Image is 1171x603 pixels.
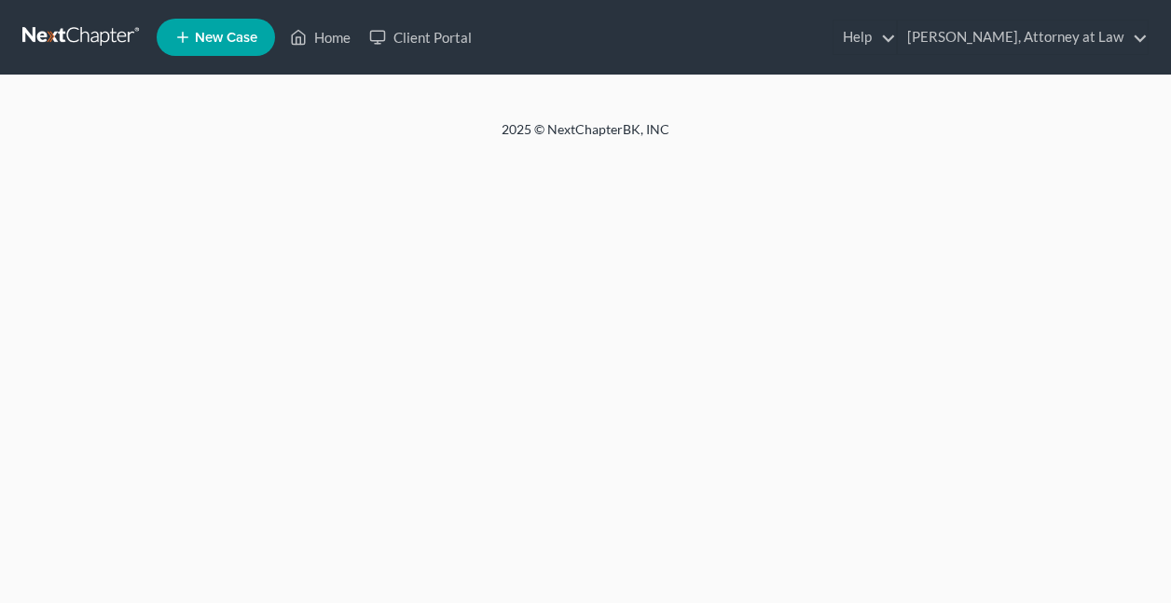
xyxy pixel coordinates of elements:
[281,21,360,54] a: Home
[157,19,275,56] new-legal-case-button: New Case
[898,21,1148,54] a: [PERSON_NAME], Attorney at Law
[360,21,481,54] a: Client Portal
[833,21,896,54] a: Help
[54,120,1117,154] div: 2025 © NextChapterBK, INC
